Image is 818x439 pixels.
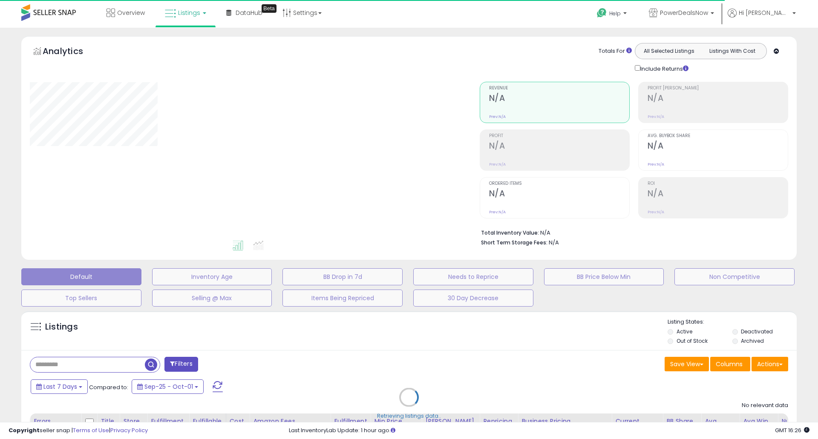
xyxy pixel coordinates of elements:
li: N/A [481,227,782,237]
span: Ordered Items [489,181,629,186]
button: Top Sellers [21,290,141,307]
small: Prev: N/A [489,114,506,119]
span: N/A [549,238,559,247]
button: Non Competitive [674,268,795,285]
div: seller snap | | [9,427,148,435]
button: Selling @ Max [152,290,272,307]
small: Prev: N/A [489,162,506,167]
button: Listings With Cost [700,46,764,57]
h2: N/A [648,141,788,152]
b: Total Inventory Value: [481,229,539,236]
span: Profit [PERSON_NAME] [648,86,788,91]
button: Items Being Repriced [282,290,403,307]
h2: N/A [648,93,788,105]
span: ROI [648,181,788,186]
h2: N/A [489,141,629,152]
span: Help [609,10,621,17]
button: Needs to Reprice [413,268,533,285]
span: DataHub [236,9,262,17]
span: Revenue [489,86,629,91]
a: Hi [PERSON_NAME] [728,9,796,28]
button: Default [21,268,141,285]
h5: Analytics [43,45,100,59]
a: Help [590,1,635,28]
i: Get Help [596,8,607,18]
span: PowerDealsNow [660,9,708,17]
div: Include Returns [628,63,699,73]
small: Prev: N/A [648,114,664,119]
span: Avg. Buybox Share [648,134,788,138]
h2: N/A [489,93,629,105]
button: BB Drop in 7d [282,268,403,285]
div: Retrieving listings data.. [377,412,441,420]
button: BB Price Below Min [544,268,664,285]
h2: N/A [648,189,788,200]
button: All Selected Listings [637,46,701,57]
div: Totals For [599,47,632,55]
small: Prev: N/A [648,162,664,167]
span: Profit [489,134,629,138]
span: Listings [178,9,200,17]
small: Prev: N/A [489,209,506,215]
strong: Copyright [9,426,40,434]
div: Tooltip anchor [262,4,277,13]
b: Short Term Storage Fees: [481,239,547,246]
h2: N/A [489,189,629,200]
span: Hi [PERSON_NAME] [739,9,790,17]
span: Overview [117,9,145,17]
small: Prev: N/A [648,209,664,215]
button: Inventory Age [152,268,272,285]
button: 30 Day Decrease [413,290,533,307]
